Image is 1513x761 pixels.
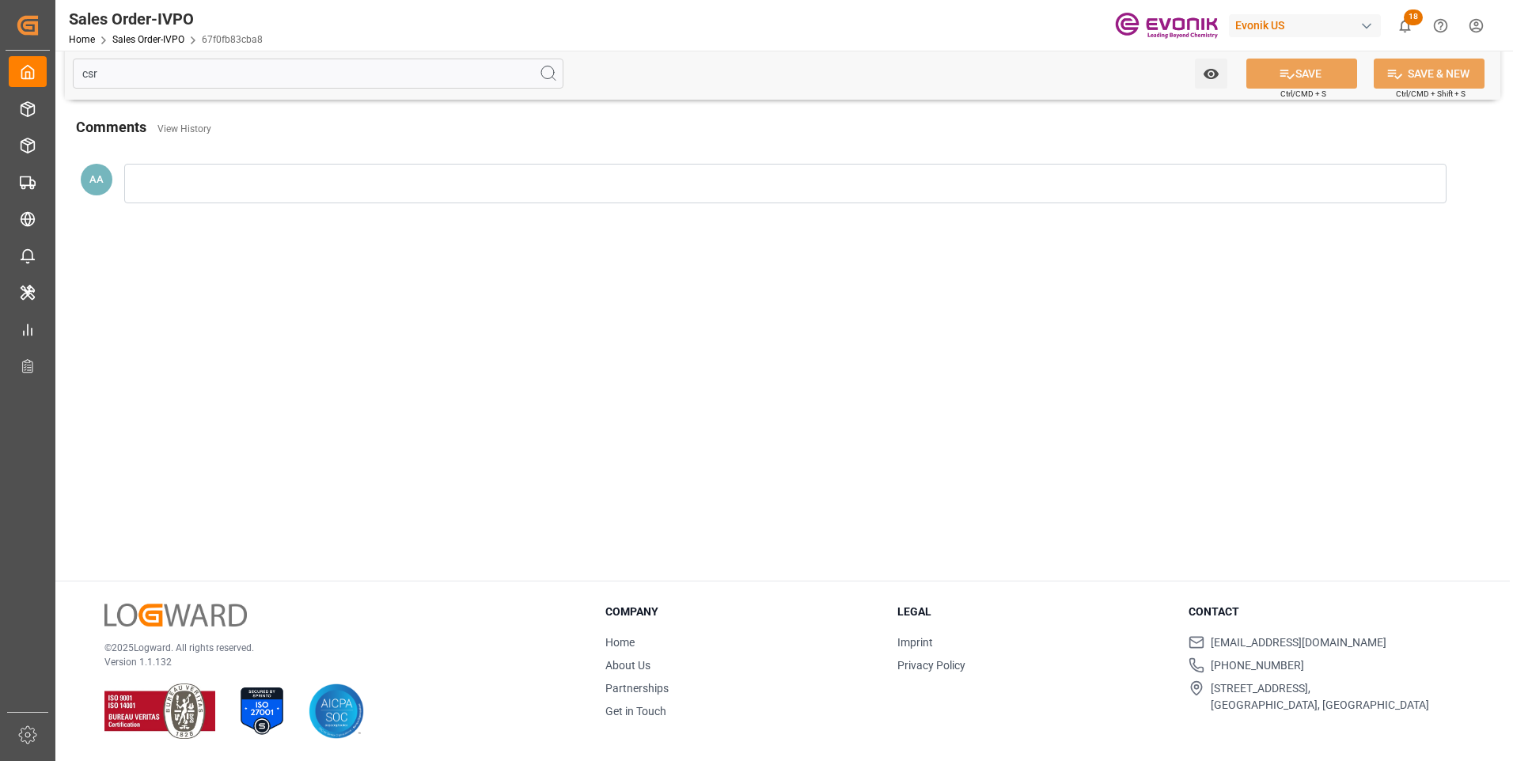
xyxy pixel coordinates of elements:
button: SAVE & NEW [1374,59,1485,89]
button: Evonik US [1229,10,1387,40]
img: AICPA SOC [309,683,364,739]
h3: Contact [1189,604,1461,620]
button: SAVE [1246,59,1357,89]
img: ISO 9001 & ISO 14001 Certification [104,683,215,739]
img: Evonik-brand-mark-Deep-Purple-RGB.jpeg_1700498283.jpeg [1115,12,1218,40]
span: Ctrl/CMD + S [1280,88,1326,100]
a: Home [605,636,635,649]
div: Sales Order-IVPO [69,7,263,31]
h3: Company [605,604,878,620]
a: View History [157,123,211,134]
button: show 18 new notifications [1387,8,1423,44]
img: Logward Logo [104,604,247,627]
a: Imprint [897,636,933,649]
h2: Comments [76,116,146,138]
a: About Us [605,659,650,672]
a: Privacy Policy [897,659,965,672]
img: ISO 27001 Certification [234,683,290,739]
p: Version 1.1.132 [104,655,566,669]
p: © 2025 Logward. All rights reserved. [104,641,566,655]
span: [STREET_ADDRESS], [GEOGRAPHIC_DATA], [GEOGRAPHIC_DATA] [1211,680,1429,714]
a: Get in Touch [605,705,666,717]
span: [EMAIL_ADDRESS][DOMAIN_NAME] [1211,634,1386,651]
span: AA [89,173,104,185]
span: [PHONE_NUMBER] [1211,657,1304,674]
a: Sales Order-IVPO [112,34,184,45]
input: Search Fields [73,59,563,89]
a: Partnerships [605,682,669,695]
a: Home [69,34,95,45]
h3: Legal [897,604,1170,620]
div: Evonik US [1229,14,1381,37]
button: open menu [1195,59,1227,89]
button: Help Center [1423,8,1458,44]
span: Ctrl/CMD + Shift + S [1396,88,1466,100]
span: 18 [1404,9,1423,25]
